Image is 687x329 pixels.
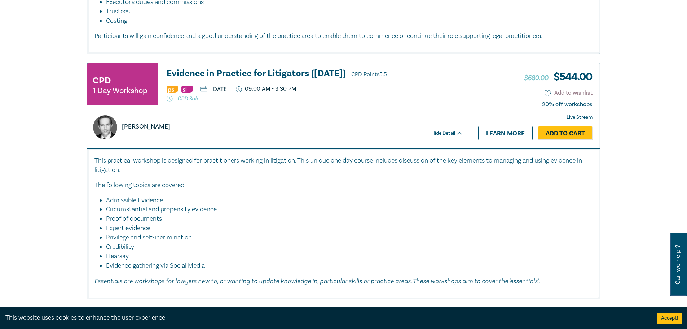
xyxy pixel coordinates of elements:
p: CPD Sale [167,95,463,102]
div: This website uses cookies to enhance the user experience. [5,313,647,322]
em: Essentials are workshops for lawyers new to, or wanting to update knowledge in, particular skills... [94,277,540,285]
span: CPD Points 5.5 [351,71,387,78]
button: Add to wishlist [545,89,593,97]
li: Proof of documents [106,214,586,224]
span: Can we help ? [674,237,681,292]
h3: CPD [93,74,111,87]
p: 09:00 AM - 3:30 PM [236,86,296,92]
small: 1 Day Workshop [93,87,147,94]
img: Substantive Law [181,86,193,93]
a: Add to Cart [538,126,593,140]
img: https://s3.ap-southeast-2.amazonaws.com/leo-cussen-store-production-content/Contacts/Brad%20Wrigh... [93,115,117,139]
li: Credibility [106,242,586,252]
strong: Live Stream [567,114,593,121]
div: Hide Detail [431,130,471,137]
a: Evidence in Practice for Litigators ([DATE]) CPD Points5.5 [167,69,463,79]
li: Trustees [106,7,586,16]
h3: Evidence in Practice for Litigators ([DATE]) [167,69,463,79]
img: Professional Skills [167,86,178,93]
div: 20% off workshops [542,101,593,108]
p: Participants will gain confidence and a good understanding of the practice area to enable them to... [94,31,593,41]
a: Learn more [478,126,533,140]
span: $680.00 [524,73,548,83]
li: Evidence gathering via Social Media [106,261,593,270]
li: Expert evidence [106,224,586,233]
li: Admissible Evidence [106,196,586,205]
p: [PERSON_NAME] [122,122,170,131]
li: Privilege and self-incrimination [106,233,586,242]
button: Accept cookies [657,313,682,324]
p: [DATE] [200,86,229,92]
p: This practical workshop is designed for practitioners working in litigation. This unique one day ... [94,156,593,175]
li: Costing [106,16,593,26]
p: The following topics are covered: [94,181,593,190]
h3: $ 544.00 [524,69,592,85]
li: Hearsay [106,252,586,261]
li: Circumstantial and propensity evidence [106,205,586,214]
